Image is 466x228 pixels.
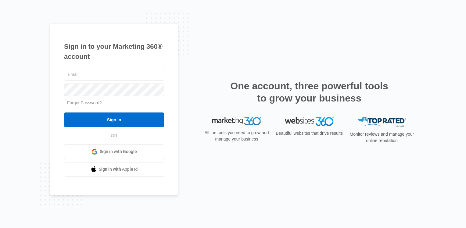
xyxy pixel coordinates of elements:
[275,130,343,137] p: Beautiful websites that drive results
[64,144,164,159] a: Sign in with Google
[107,133,122,139] span: OR
[64,68,164,81] input: Email
[64,162,164,177] a: Sign in with Apple Id
[100,148,137,155] span: Sign in with Google
[99,166,138,173] span: Sign in with Apple Id
[212,117,261,126] img: Marketing 360
[228,80,390,104] h2: One account, three powerful tools to grow your business
[64,112,164,127] input: Sign In
[64,41,164,62] h1: Sign in to your Marketing 360® account
[203,130,271,142] p: All the tools you need to grow and manage your business
[357,117,406,127] img: Top Rated Local
[67,100,102,105] a: Forgot Password?
[285,117,334,126] img: Websites 360
[348,131,416,144] p: Monitor reviews and manage your online reputation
